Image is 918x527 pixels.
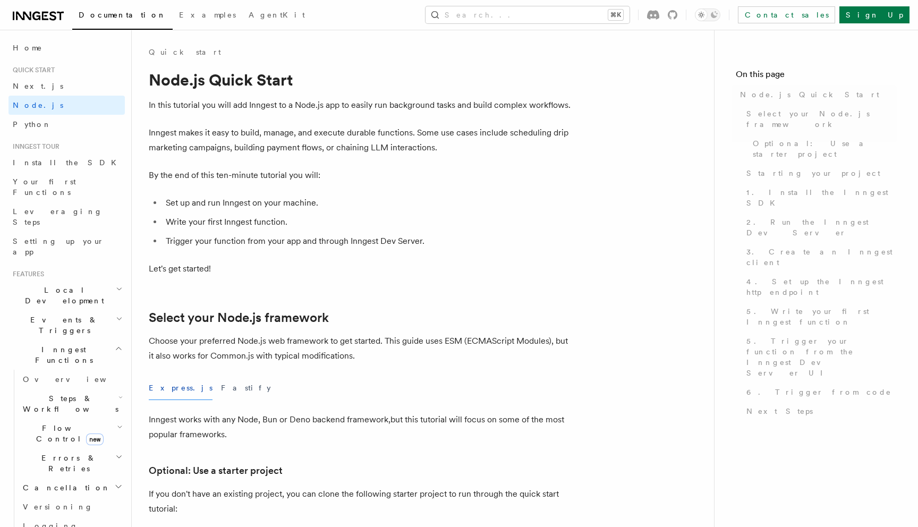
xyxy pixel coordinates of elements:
p: Let's get started! [149,261,574,276]
span: AgentKit [249,11,305,19]
span: Flow Control [19,423,117,444]
a: Setting up your app [8,232,125,261]
button: Fastify [221,376,271,400]
span: Node.js [13,101,63,109]
span: Cancellation [19,482,110,493]
p: In this tutorial you will add Inngest to a Node.js app to easily run background tasks and build c... [149,98,574,113]
button: Express.js [149,376,212,400]
a: 1. Install the Inngest SDK [742,183,897,212]
a: Contact sales [738,6,835,23]
span: Node.js Quick Start [740,89,879,100]
span: Local Development [8,285,116,306]
a: 5. Trigger your function from the Inngest Dev Server UI [742,331,897,382]
a: Optional: Use a starter project [149,463,283,478]
span: Home [13,42,42,53]
button: Errors & Retries [19,448,125,478]
span: Leveraging Steps [13,207,103,226]
span: 6. Trigger from code [746,387,891,397]
span: Install the SDK [13,158,123,167]
li: Trigger your function from your app and through Inngest Dev Server. [163,234,574,249]
a: Next.js [8,76,125,96]
p: Inngest makes it easy to build, manage, and execute durable functions. Some use cases include sch... [149,125,574,155]
span: Next Steps [746,406,813,416]
a: 6. Trigger from code [742,382,897,402]
span: new [86,433,104,445]
a: Versioning [19,497,125,516]
span: Starting your project [746,168,880,178]
span: 4. Set up the Inngest http endpoint [746,276,897,297]
span: 1. Install the Inngest SDK [746,187,897,208]
button: Steps & Workflows [19,389,125,419]
button: Flow Controlnew [19,419,125,448]
span: Optional: Use a starter project [753,138,897,159]
a: Select your Node.js framework [742,104,897,134]
button: Cancellation [19,478,125,497]
a: Home [8,38,125,57]
span: Versioning [23,503,93,511]
a: Optional: Use a starter project [749,134,897,164]
a: Install the SDK [8,153,125,172]
span: Next.js [13,82,63,90]
span: Setting up your app [13,237,104,256]
a: Sign Up [839,6,909,23]
kbd: ⌘K [608,10,623,20]
a: Overview [19,370,125,389]
a: Starting your project [742,164,897,183]
a: Leveraging Steps [8,202,125,232]
span: Select your Node.js framework [746,108,897,130]
button: Events & Triggers [8,310,125,340]
p: If you don't have an existing project, you can clone the following starter project to run through... [149,487,574,516]
span: Features [8,270,44,278]
a: Select your Node.js framework [149,310,329,325]
span: 3. Create an Inngest client [746,246,897,268]
a: Node.js Quick Start [736,85,897,104]
li: Write your first Inngest function. [163,215,574,229]
a: 3. Create an Inngest client [742,242,897,272]
a: Next Steps [742,402,897,421]
button: Inngest Functions [8,340,125,370]
span: Overview [23,375,132,384]
button: Search...⌘K [426,6,630,23]
span: 2. Run the Inngest Dev Server [746,217,897,238]
span: Python [13,120,52,129]
a: Your first Functions [8,172,125,202]
a: Examples [173,3,242,29]
span: Errors & Retries [19,453,115,474]
span: Examples [179,11,236,19]
span: Inngest tour [8,142,59,151]
span: Events & Triggers [8,314,116,336]
a: 2. Run the Inngest Dev Server [742,212,897,242]
p: By the end of this ten-minute tutorial you will: [149,168,574,183]
a: Node.js [8,96,125,115]
button: Toggle dark mode [695,8,720,21]
a: 4. Set up the Inngest http endpoint [742,272,897,302]
span: Steps & Workflows [19,393,118,414]
button: Local Development [8,280,125,310]
a: Quick start [149,47,221,57]
span: 5. Trigger your function from the Inngest Dev Server UI [746,336,897,378]
h4: On this page [736,68,897,85]
p: Inngest works with any Node, Bun or Deno backend framework,but this tutorial will focus on some o... [149,412,574,442]
span: 5. Write your first Inngest function [746,306,897,327]
h1: Node.js Quick Start [149,70,574,89]
a: 5. Write your first Inngest function [742,302,897,331]
a: Documentation [72,3,173,30]
p: Choose your preferred Node.js web framework to get started. This guide uses ESM (ECMAScript Modul... [149,334,574,363]
span: Documentation [79,11,166,19]
li: Set up and run Inngest on your machine. [163,195,574,210]
span: Inngest Functions [8,344,115,365]
a: Python [8,115,125,134]
span: Quick start [8,66,55,74]
span: Your first Functions [13,177,76,197]
a: AgentKit [242,3,311,29]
